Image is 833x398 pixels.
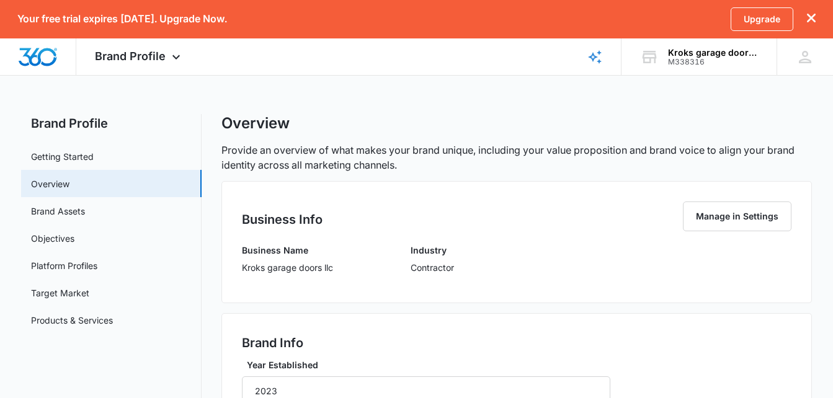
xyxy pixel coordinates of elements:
p: Your free trial expires [DATE]. Upgrade Now. [17,13,227,25]
div: Brand Profile [76,38,202,75]
p: Kroks garage doors llc [242,261,333,274]
a: Products & Services [31,314,113,327]
h1: Overview [221,114,290,133]
a: Objectives [31,232,74,245]
a: Brand Profile Wizard [569,38,621,75]
a: Brand Assets [31,205,85,218]
p: Contractor [411,261,454,274]
label: Year Established [247,358,615,371]
div: account name [668,48,759,58]
h2: Brand Profile [21,114,202,133]
h2: Business Info [242,210,323,229]
h3: Industry [411,244,454,257]
a: Platform Profiles [31,259,97,272]
h2: Brand Info [242,334,303,352]
a: Getting Started [31,150,94,163]
a: Overview [31,177,69,190]
p: Provide an overview of what makes your brand unique, including your value proposition and brand v... [221,143,813,172]
a: Upgrade [731,7,793,31]
div: account id [668,58,759,66]
span: Brand Profile [95,50,166,63]
h3: Business Name [242,244,333,257]
a: Target Market [31,286,89,299]
button: Manage in Settings [683,201,791,231]
button: dismiss this dialog [807,13,816,25]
